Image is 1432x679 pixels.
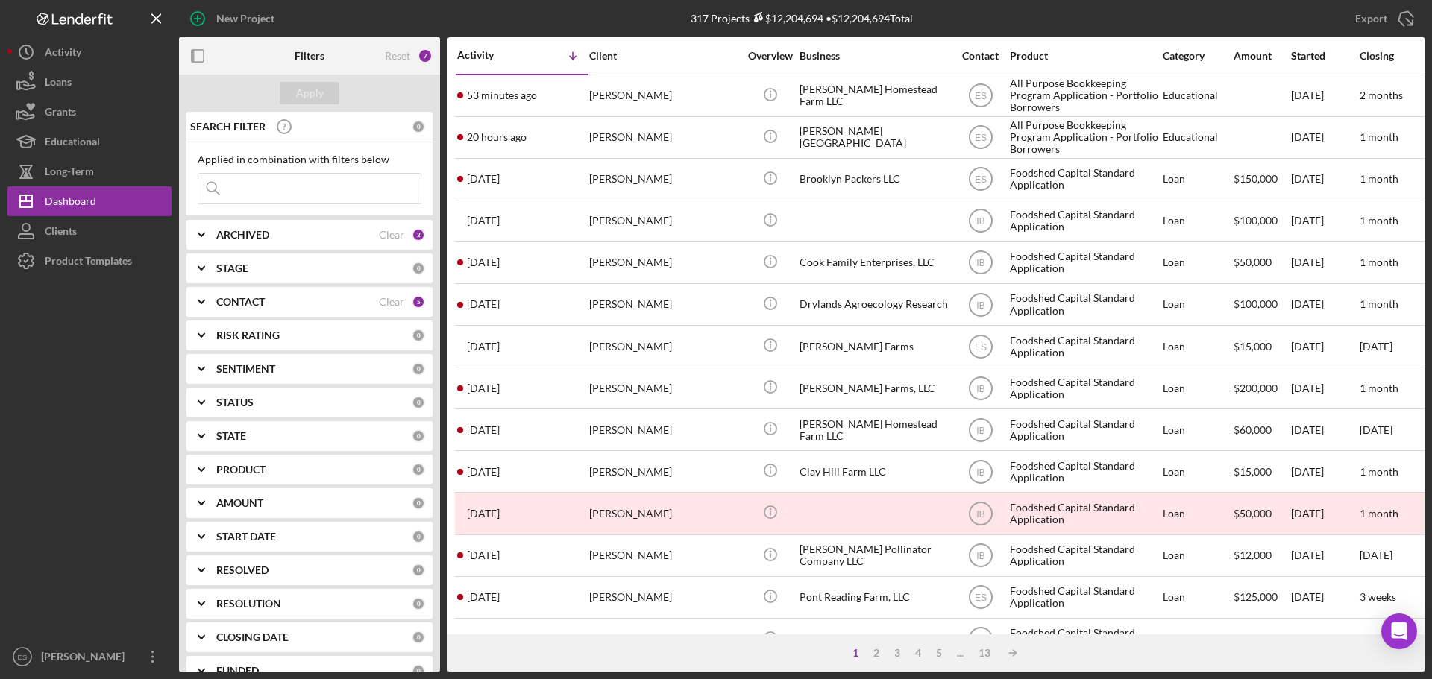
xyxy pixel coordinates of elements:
time: [DATE] [1360,423,1392,436]
text: ES [974,174,986,185]
button: Long-Term [7,157,172,186]
div: Drylands Agroecology Research [800,285,949,324]
div: Foodshed Capital Standard Application [1010,243,1159,282]
div: [PERSON_NAME][GEOGRAPHIC_DATA] [800,118,949,157]
div: Grants [45,97,76,130]
div: 3 [887,647,908,659]
text: IB [976,258,984,268]
a: Product Templates [7,246,172,276]
div: $60,000 [1234,410,1290,449]
div: Loan [1163,160,1232,199]
div: $12,000 [1234,536,1290,575]
text: ES [974,341,986,352]
div: Foodshed Capital Standard Application [1010,201,1159,241]
time: 2025-10-01 20:05 [467,382,500,394]
div: [DATE] [1291,76,1358,116]
div: Loan [1163,326,1232,366]
time: 2 months [1360,89,1403,101]
div: Overview [742,50,798,62]
time: 2025-10-07 14:35 [467,256,500,268]
button: Export [1340,4,1425,34]
div: Foodshed Capital Standard Application [1010,493,1159,533]
div: [DATE] [1291,368,1358,408]
span: $100,000 [1234,297,1278,310]
span: $86,300 [1234,632,1272,645]
div: 4 [908,647,929,659]
div: 13 [971,647,998,659]
div: Loan [1163,368,1232,408]
div: 0 [412,563,425,577]
time: [DATE] [1360,549,1392,561]
div: [PERSON_NAME] [589,201,738,241]
time: 2025-10-06 15:05 [467,341,500,353]
div: Business [800,50,949,62]
div: Activity [457,49,523,61]
div: [PERSON_NAME] [589,160,738,199]
text: ES [974,91,986,101]
div: 5 [412,295,425,309]
button: ES[PERSON_NAME] [7,642,172,672]
div: Loan [1163,243,1232,282]
time: 1 month [1360,465,1398,478]
a: Educational [7,127,172,157]
div: 0 [412,463,425,476]
b: PRODUCT [216,464,266,476]
div: 2 [412,228,425,241]
b: STATE [216,430,246,442]
div: Loan [1163,285,1232,324]
div: [PERSON_NAME] Homestead Farm LLC [800,76,949,116]
time: [DATE] [1360,340,1392,353]
time: 2025-10-10 00:11 [467,131,527,143]
text: IB [976,425,984,435]
button: Activity [7,37,172,67]
div: Loan [1163,619,1232,659]
div: Applied in combination with filters below [198,154,421,165]
div: 7 [418,48,433,63]
div: Clear [379,229,404,241]
div: [DATE] [1291,493,1358,533]
span: $100,000 [1234,214,1278,227]
div: Amount [1234,50,1290,62]
div: ... [949,647,971,659]
div: [PERSON_NAME] [589,619,738,659]
div: [PERSON_NAME] [37,642,134,675]
div: 0 [412,597,425,610]
div: Open Intercom Messenger [1381,613,1417,649]
time: 2025-09-29 13:59 [467,466,500,478]
button: Dashboard [7,186,172,216]
time: 2025-09-27 11:21 [467,508,500,519]
div: [DATE] [1291,285,1358,324]
div: [PERSON_NAME] Pollinator Company LLC [800,536,949,575]
div: 0 [412,120,425,133]
div: Product [1010,50,1159,62]
b: AMOUNT [216,497,263,509]
div: [PERSON_NAME] [589,493,738,533]
b: ARCHIVED [216,229,269,241]
div: Loan [1163,536,1232,575]
text: ES [974,133,986,143]
text: ES [18,653,28,661]
b: STATUS [216,397,254,408]
div: [PERSON_NAME] [589,285,738,324]
div: [DATE] [1291,160,1358,199]
div: New Project [216,4,274,34]
div: 0 [412,496,425,510]
div: 1 [845,647,866,659]
div: Apply [296,82,324,104]
div: [DATE] [1291,118,1358,157]
span: $200,000 [1234,382,1278,394]
div: Pont Reading Farm, LLC [800,578,949,617]
div: All Purpose Bookkeeping Program Application - Portfolio Borrowers [1010,76,1159,116]
b: FUNDED [216,665,259,677]
a: Clients [7,216,172,246]
div: [DATE] [1291,619,1358,659]
div: 5 [929,647,949,659]
span: $150,000 [1234,172,1278,185]
div: $50,000 [1234,493,1290,533]
div: Loan [1163,201,1232,241]
span: $15,000 [1234,465,1272,478]
button: Apply [280,82,339,104]
div: Foodshed Capital Standard Application [1010,619,1159,659]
